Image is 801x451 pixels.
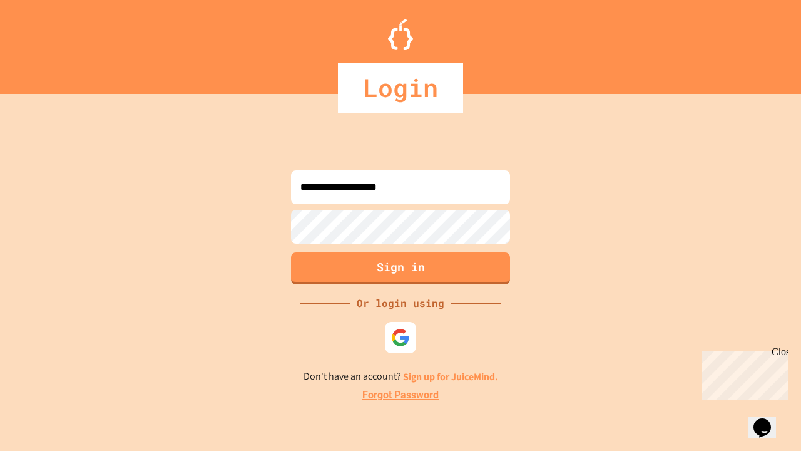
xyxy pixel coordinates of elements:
iframe: chat widget [748,401,788,438]
div: Or login using [350,296,451,311]
img: google-icon.svg [391,328,410,347]
button: Sign in [291,252,510,284]
div: Login [338,63,463,113]
a: Forgot Password [362,388,439,403]
img: Logo.svg [388,19,413,50]
p: Don't have an account? [304,369,498,385]
div: Chat with us now!Close [5,5,86,80]
a: Sign up for JuiceMind. [403,370,498,383]
iframe: chat widget [697,346,788,400]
